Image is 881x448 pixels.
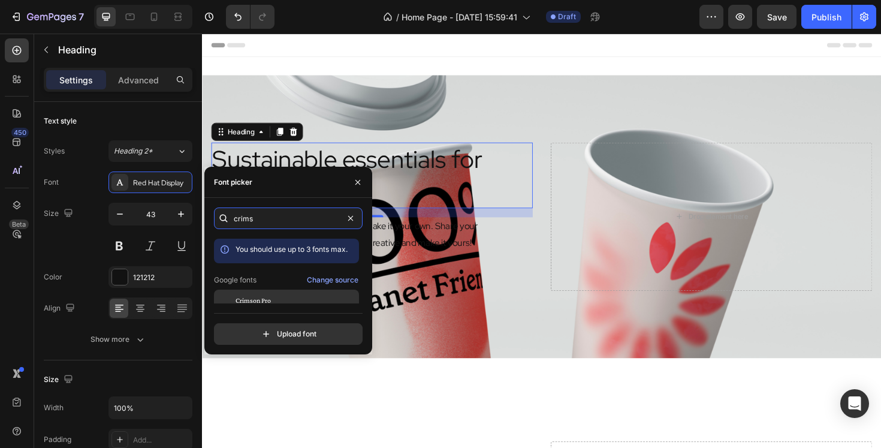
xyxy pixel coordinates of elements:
div: Align [44,300,77,317]
p: Heading [58,43,188,57]
span: / [396,11,399,23]
div: 450 [11,128,29,137]
span: Draft [558,11,576,22]
div: Undo/Redo [226,5,274,29]
button: Save [757,5,796,29]
div: Upload font [260,328,316,340]
p: 7 [79,10,84,24]
div: Change source [307,275,358,285]
p: Google fonts [214,275,257,285]
iframe: To enrich screen reader interactions, please activate Accessibility in Grammarly extension settings [202,34,881,448]
button: Upload font [214,323,363,345]
span: Heading 2* [114,146,153,157]
button: Change source [306,273,359,287]
div: Width [44,402,64,413]
div: 121212 [133,272,189,283]
button: Heading 2* [108,140,192,162]
span: You should use up to 3 fonts max. [236,245,348,254]
div: Show more [90,333,146,345]
div: Font picker [214,177,252,188]
button: Publish [801,5,852,29]
div: Publish [811,11,841,23]
div: Add... [133,435,189,446]
div: Drop element here [515,189,578,199]
button: Show more [44,329,192,350]
span: Home Page - [DATE] 15:59:41 [402,11,517,23]
div: Styles [44,146,65,157]
div: Open Intercom Messenger [840,389,869,418]
div: Font [44,177,59,188]
div: Size [44,372,76,388]
div: Color [44,272,62,282]
input: Auto [109,397,192,419]
input: Search font [214,208,363,229]
button: 7 [5,5,89,29]
span: Save [767,12,787,22]
span: Crimson Pro [236,295,271,306]
p: Advanced [118,74,159,86]
p: Settings [59,74,93,86]
div: Red Hat Display [133,178,189,188]
div: Size [44,206,76,222]
div: Padding [44,434,71,445]
div: Beta [9,220,29,229]
div: Text style [44,116,77,127]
